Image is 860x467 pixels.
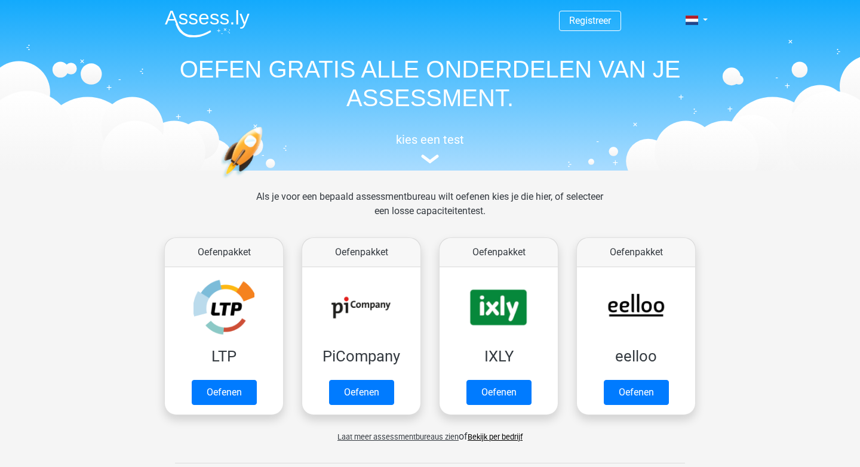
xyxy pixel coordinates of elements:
a: Oefenen [329,380,394,405]
span: Laat meer assessmentbureaus zien [337,432,459,441]
a: Oefenen [192,380,257,405]
h5: kies een test [155,132,705,147]
img: Assessly [165,10,250,38]
div: Als je voor een bepaald assessmentbureau wilt oefenen kies je die hier, of selecteer een losse ca... [247,190,613,233]
img: assessment [421,154,439,163]
a: Bekijk per bedrijf [468,432,523,441]
a: kies een test [155,132,705,164]
a: Oefenen [466,380,532,405]
img: oefenen [221,126,309,234]
a: Oefenen [604,380,669,405]
h1: OEFEN GRATIS ALLE ONDERDELEN VAN JE ASSESSMENT. [155,55,705,112]
div: of [155,420,705,444]
a: Registreer [569,15,611,26]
